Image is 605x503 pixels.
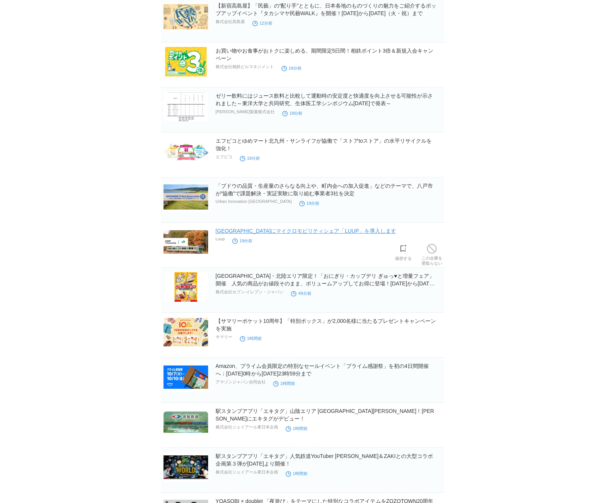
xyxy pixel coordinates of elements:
img: Amazon、プライム会員限定の特別なセールイベント「プライム感謝祭」を初の4日間開催へ：10月7日（火）0時から10月10日（金）23時59分まで [163,362,208,392]
a: [GEOGRAPHIC_DATA]・北陸エリア限定！「おにぎり・カップデリ ぎゅっ♥と増量フェア」開催 人気の商品がお値段そのまま、ボリュームアップしてお得に登場！[DATE]から[DATE]の... [216,273,435,294]
a: 保存する [395,242,412,261]
a: 【サマリーポケット10周年】「特別ボックス」が2,000名様に当たるプレゼントキャンペーンを実施 [216,318,436,332]
p: 株式会社セブン‐イレブン・ジャパン [216,289,284,295]
a: 【新宿高島屋】「民藝」の“配り手”とともに、日本各地のものづくりの魅力をご紹介するポップアップイベント『タカシマヤ民藝WALK』を開催！[DATE]から[DATE]（火・祝）まで [216,3,436,16]
time: 19分前 [282,111,302,115]
a: Amazon、プライム会員限定の特別なセールイベント「プライム感謝祭」を初の4日間開催へ：[DATE]0時から[DATE]23時59分まで [216,363,429,377]
time: 19分前 [299,201,319,206]
a: この企業を受取らない [421,242,442,266]
a: 駅スタンプアプリ「エキタグ」人気鉄道YouTuber [PERSON_NAME]＆ZAKIとの大型コラボ企画第３弾が[DATE]より開催！ [216,453,433,467]
a: ゼリー飲料にはジュース飲料と比較して運動時の安定度と快適度を向上させる可能性が示されました～東洋大学と共同研究、生体医工学シンポジウム[DATE]で発表～ [216,93,433,106]
img: エフピコとゆめマート北九州・サンライフが協働で「ストアtoストア」の水平リサイクルを強化！ [163,137,208,167]
a: お買い物やお食事がおトクに楽しめる、期間限定5日間！相鉄ポイント3倍＆新規入会キャンペーン [216,48,434,61]
time: 49分前 [291,291,311,296]
p: 株式会社ジェイアール東日本企画 [216,424,278,430]
time: 19分前 [240,156,260,160]
img: 【新宿高島屋】「民藝」の“配り手”とともに、日本各地のものづくりの魅力をご紹介するポップアップイベント『タカシマヤ民藝WALK』を開催！９月17日（水）から23日（火・祝）まで [163,2,208,31]
p: エフピコ [216,154,232,160]
time: 12分前 [252,21,272,25]
a: 駅スタンプアプリ「エキタグ」山陰エリア [GEOGRAPHIC_DATA][PERSON_NAME]！[PERSON_NAME]にエキタグがデビュー！ [216,408,434,422]
p: サマリー [216,334,232,340]
img: 新潟県・北陸エリア限定！「おにぎり・カップデリ ぎゅっ♥と増量フェア」開催 人気の商品がお値段そのまま、ボリュームアップしてお得に登場！9月16日（火）から29日（月）の期間限定 [163,272,208,302]
time: 19分前 [282,66,302,70]
a: [GEOGRAPHIC_DATA]にマイクロモビリティシェア「LUUP」を導入します [216,228,396,234]
p: アマゾンジャパン合同会社 [216,379,266,385]
a: エフピコとゆめマート北九州・サンライフが協働で「ストアtoストア」の水平リサイクルを強化！ [216,138,432,151]
img: お買い物やお食事がおトクに楽しめる、期間限定5日間！相鉄ポイント3倍＆新規入会キャンペーン [163,47,208,76]
time: 1時間前 [286,471,308,476]
img: 宝積寺駅にマイクロモビリティシェア「LUUP」を導入します [163,227,208,257]
p: Luup [216,237,225,241]
time: 19分前 [232,238,252,243]
p: Urban Innovation [GEOGRAPHIC_DATA] [216,199,292,204]
img: 【サマリーポケット10周年】「特別ボックス」が2,000名様に当たるプレゼントキャンペーンを実施 [163,317,208,347]
a: 「ブドウの品質・生産量のさらなる向上や、町内会への加入促進」などのテーマで、八戸市が“協働”で課題解決・実証実験に取り組む事業者3社を決定 [216,183,433,196]
img: 駅スタンプアプリ「エキタグ」人気鉄道YouTuber 西園寺＆ZAKIとの大型コラボ企画第３弾が9月19日より開催！ [163,452,208,482]
p: 株式会社相鉄ビルマネジメント [216,64,274,70]
img: ゼリー飲料にはジュース飲料と比較して運動時の安定度と快適度を向上させる可能性が示されました～東洋大学と共同研究、生体医工学シンポジウム2025で発表～ [163,92,208,121]
time: 1時間前 [273,381,295,386]
img: 「ブドウの品質・生産量のさらなる向上や、町内会への加入促進」などのテーマで、八戸市が“協働”で課題解決・実証実験に取り組む事業者3社を決定 [163,182,208,212]
time: 1時間前 [240,336,262,341]
p: 株式会社髙島屋 [216,19,245,25]
time: 1時間前 [286,426,308,431]
img: 駅スタンプアプリ「エキタグ」山陰エリア 鳥取県初！若桜鉄道にエキタグがデビュー！ [163,407,208,437]
p: [PERSON_NAME]製菓株式会社 [216,109,275,115]
p: 株式会社ジェイアール東日本企画 [216,469,278,475]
